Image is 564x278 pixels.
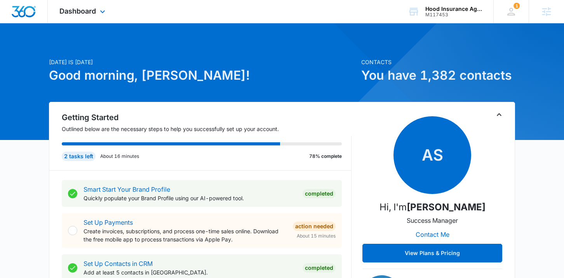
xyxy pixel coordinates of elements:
[297,233,336,240] span: About 15 minutes
[21,45,27,51] img: tab_domain_overview_orange.svg
[84,268,296,276] p: Add at least 5 contacts in [GEOGRAPHIC_DATA].
[49,66,357,85] h1: Good morning, [PERSON_NAME]!
[22,12,38,19] div: v 4.0.25
[62,125,352,133] p: Outlined below are the necessary steps to help you successfully set up your account.
[12,20,19,26] img: website_grey.svg
[425,6,482,12] div: account name
[84,185,170,193] a: Smart Start Your Brand Profile
[100,153,139,160] p: About 16 minutes
[59,7,96,15] span: Dashboard
[84,194,296,202] p: Quickly populate your Brand Profile using our AI-powered tool.
[494,110,504,119] button: Toggle Collapse
[303,189,336,198] div: Completed
[30,46,70,51] div: Domain Overview
[425,12,482,17] div: account id
[77,45,84,51] img: tab_keywords_by_traffic_grey.svg
[362,244,502,262] button: View Plans & Pricing
[293,222,336,231] div: Action Needed
[407,201,486,213] strong: [PERSON_NAME]
[309,153,342,160] p: 78% complete
[62,112,352,123] h2: Getting Started
[361,66,515,85] h1: You have 1,382 contacts
[379,200,486,214] p: Hi, I'm
[84,260,153,268] a: Set Up Contacts in CRM
[12,12,19,19] img: logo_orange.svg
[303,263,336,273] div: Completed
[393,116,471,194] span: AS
[49,58,357,66] p: [DATE] is [DATE]
[86,46,131,51] div: Keywords by Traffic
[84,219,133,226] a: Set Up Payments
[514,3,520,9] div: notifications count
[407,216,458,225] p: Success Manager
[514,3,520,9] span: 1
[361,58,515,66] p: Contacts
[62,152,96,161] div: 2 tasks left
[20,20,85,26] div: Domain: [DOMAIN_NAME]
[84,227,287,243] p: Create invoices, subscriptions, and process one-time sales online. Download the free mobile app t...
[408,225,457,244] button: Contact Me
